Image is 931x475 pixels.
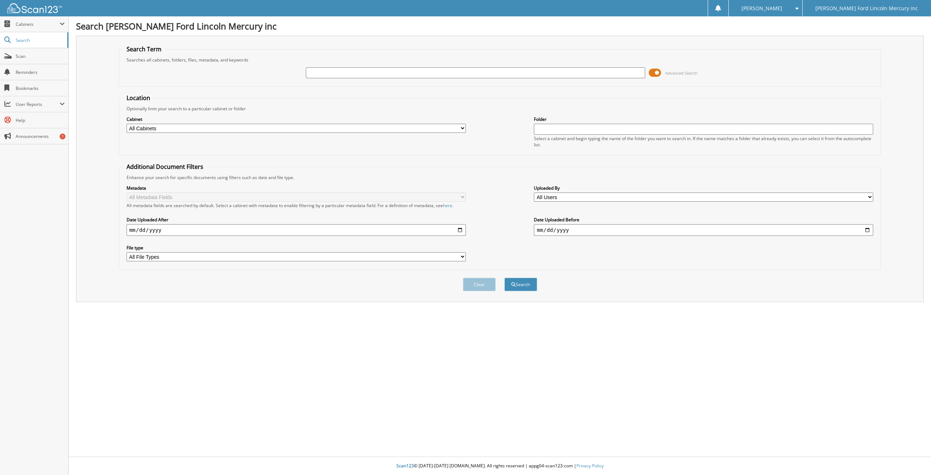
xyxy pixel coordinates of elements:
[742,6,782,11] span: [PERSON_NAME]
[16,21,60,27] span: Cabinets
[7,3,62,13] img: scan123-logo-white.svg
[127,116,466,122] label: Cabinet
[534,116,873,122] label: Folder
[815,6,918,11] span: [PERSON_NAME] Ford Lincoln Mercury inc
[123,94,154,102] legend: Location
[127,245,466,251] label: File type
[16,117,65,123] span: Help
[123,106,877,112] div: Optionally limit your search to a particular cabinet or folder
[16,69,65,75] span: Reminders
[127,217,466,223] label: Date Uploaded After
[396,463,414,469] span: Scan123
[69,457,931,475] div: © [DATE]-[DATE] [DOMAIN_NAME]. All rights reserved | appg04-scan123-com |
[443,202,452,209] a: here
[76,20,924,32] h1: Search [PERSON_NAME] Ford Lincoln Mercury inc
[60,134,65,139] div: 7
[576,463,604,469] a: Privacy Policy
[534,224,873,236] input: end
[665,70,698,76] span: Advanced Search
[463,278,496,291] button: Clear
[123,57,877,63] div: Searches all cabinets, folders, files, metadata, and keywords
[504,278,537,291] button: Search
[16,101,60,107] span: User Reports
[534,185,873,191] label: Uploaded By
[123,45,165,53] legend: Search Term
[123,163,207,171] legend: Additional Document Filters
[123,174,877,181] div: Enhance your search for specific documents using filters such as date and file type.
[16,37,64,43] span: Search
[16,85,65,91] span: Bookmarks
[127,185,466,191] label: Metadata
[16,133,65,139] span: Announcements
[534,135,873,148] div: Select a cabinet and begin typing the name of the folder you want to search in. If the name match...
[127,224,466,236] input: start
[16,53,65,59] span: Scan
[127,202,466,209] div: All metadata fields are searched by default. Select a cabinet with metadata to enable filtering b...
[534,217,873,223] label: Date Uploaded Before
